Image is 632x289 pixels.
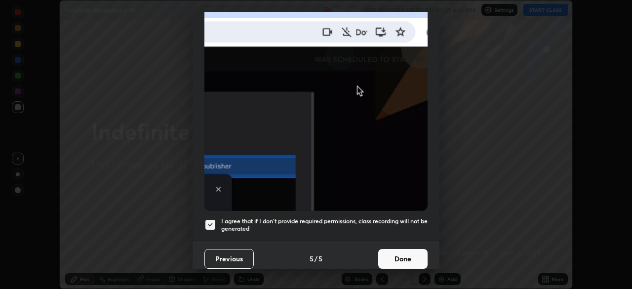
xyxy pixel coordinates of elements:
[318,253,322,264] h4: 5
[310,253,314,264] h4: 5
[204,249,254,269] button: Previous
[315,253,317,264] h4: /
[378,249,428,269] button: Done
[221,217,428,233] h5: I agree that if I don't provide required permissions, class recording will not be generated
